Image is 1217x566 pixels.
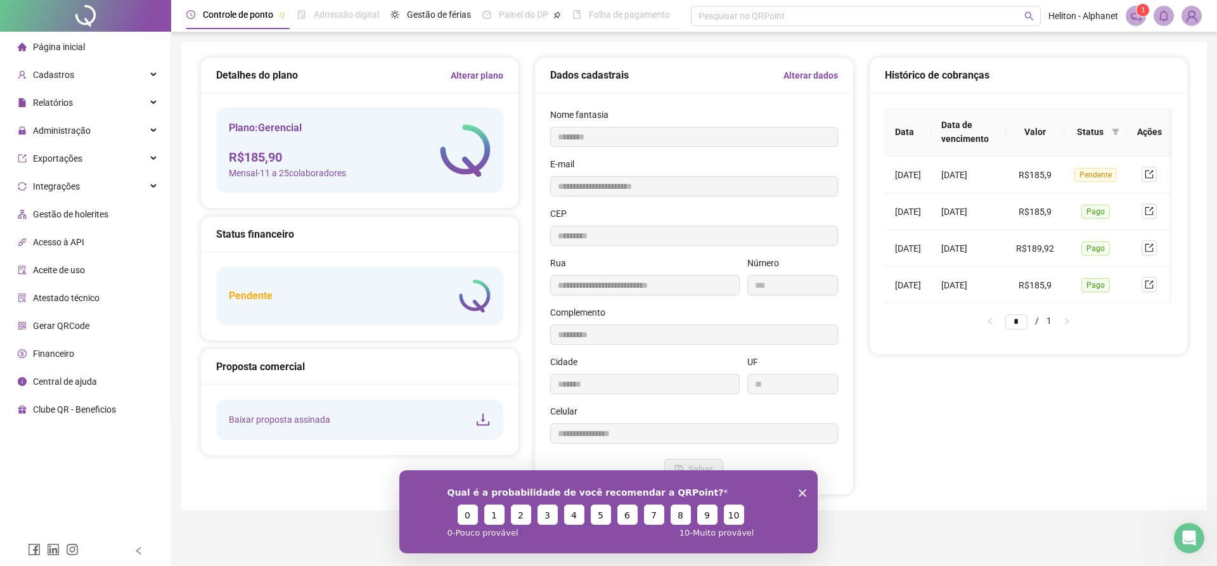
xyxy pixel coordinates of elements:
[1074,168,1117,182] span: Pendente
[33,42,85,52] span: Página inicial
[33,404,116,415] span: Clube QR - Beneficios
[33,153,82,164] span: Exportações
[550,306,614,319] label: Complemento
[33,293,100,303] span: Atestado técnico
[1141,6,1145,15] span: 1
[216,359,503,375] div: Proposta comercial
[28,543,41,556] span: facebook
[475,412,491,427] span: download
[407,10,471,20] span: Gestão de férias
[18,405,27,414] span: gift
[18,321,27,330] span: qrcode
[18,182,27,191] span: sync
[33,321,89,331] span: Gerar QRCode
[33,349,74,359] span: Financeiro
[1081,205,1110,219] span: Pago
[33,181,80,191] span: Integrações
[1174,523,1204,553] iframe: Intercom live chat
[18,154,27,163] span: export
[550,157,583,171] label: E-mail
[1145,243,1154,252] span: export
[980,314,1000,329] li: Página anterior
[33,70,74,80] span: Cadastros
[482,10,491,19] span: dashboard
[572,10,581,19] span: book
[550,355,586,369] label: Cidade
[33,237,84,247] span: Acesso à API
[986,318,994,325] span: left
[783,68,838,82] a: Alterar dados
[1182,6,1201,25] img: 88497
[1127,108,1172,157] th: Ações
[1035,316,1039,326] span: /
[1006,157,1064,193] td: R$185,9
[589,10,670,20] span: Folha de pagamento
[66,543,79,556] span: instagram
[1137,4,1149,16] sup: 1
[18,349,27,358] span: dollar
[229,120,346,136] h5: Plano: Gerencial
[33,125,91,136] span: Administração
[747,256,787,270] label: Número
[664,459,723,479] button: Salvar
[229,413,330,427] span: Baixar proposta assinada
[203,10,273,20] span: Controle de ponto
[1112,128,1119,136] span: filter
[451,68,503,82] a: Alterar plano
[1109,122,1122,141] span: filter
[229,166,346,180] span: Mensal - 11 a 25 colaboradores
[1006,108,1064,157] th: Valor
[931,193,1006,230] td: [DATE]
[980,314,1000,329] button: left
[1057,314,1077,329] button: right
[1081,278,1110,292] span: Pago
[18,266,27,274] span: audit
[1006,230,1064,267] td: R$189,92
[885,157,931,193] td: [DATE]
[1005,314,1052,329] li: 1/1
[499,10,548,20] span: Painel do DP
[885,193,931,230] td: [DATE]
[553,11,561,19] span: pushpin
[1006,267,1064,304] td: R$185,9
[1063,318,1071,325] span: right
[885,108,931,157] th: Data
[1057,314,1077,329] li: Próxima página
[314,10,379,20] span: Admissão digital
[1130,10,1142,22] span: notification
[216,226,503,242] div: Status financeiro
[1145,280,1154,289] span: export
[229,288,273,304] h5: Pendente
[18,238,27,247] span: api
[33,209,108,219] span: Gestão de holerites
[47,543,60,556] span: linkedin
[931,230,1006,267] td: [DATE]
[931,267,1006,304] td: [DATE]
[18,70,27,79] span: user-add
[18,210,27,219] span: apartment
[1074,125,1107,139] span: Status
[216,68,298,83] h5: Detalhes do plano
[33,98,73,108] span: Relatórios
[550,256,574,270] label: Rua
[1006,193,1064,230] td: R$185,9
[550,108,617,122] label: Nome fantasia
[885,230,931,267] td: [DATE]
[747,355,766,369] label: UF
[1048,9,1118,23] span: Heliton - Alphanet
[33,376,97,387] span: Central de ajuda
[931,108,1006,157] th: Data de vencimento
[18,293,27,302] span: solution
[550,404,586,418] label: Celular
